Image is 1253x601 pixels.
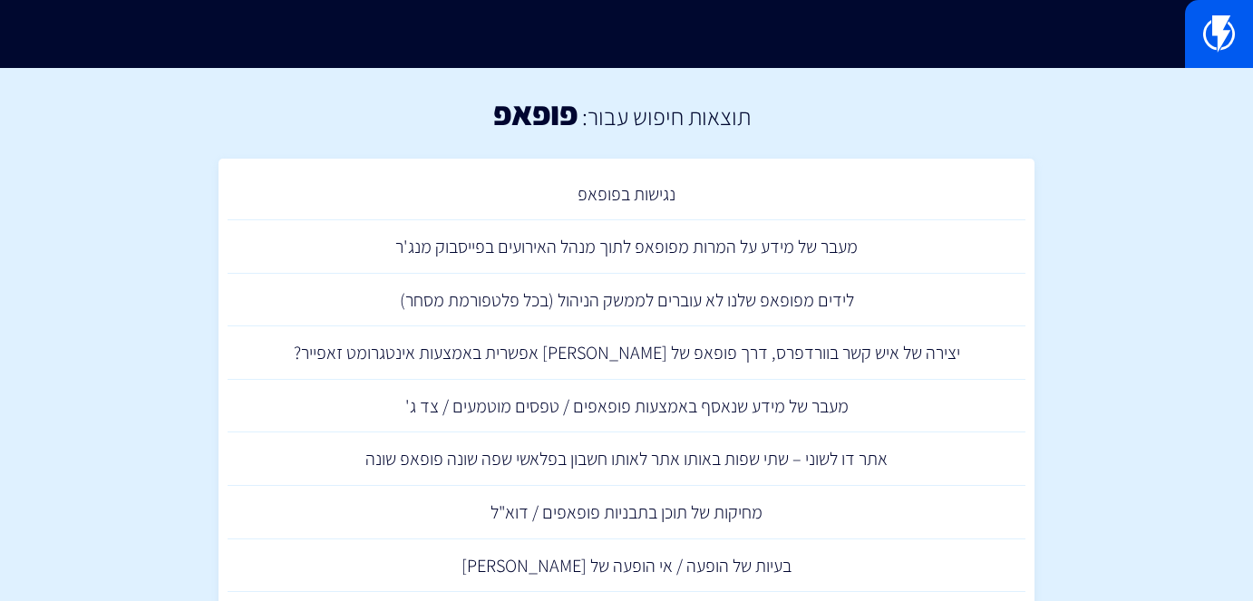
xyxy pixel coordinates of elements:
a: מעבר של מידע שנאסף באמצעות פופאפים / טפסים מוטמעים / צד ג' [228,380,1025,433]
a: אתר דו לשוני – שתי שפות באותו אתר לאותו חשבון בפלאשי שפה שונה פופאפ שונה [228,432,1025,486]
h1: פופאפ [493,95,578,131]
a: בעיות של הופעה / אי הופעה של [PERSON_NAME] [228,539,1025,593]
a: לידים מפופאפ שלנו לא עוברים לממשק הניהול (בכל פלטפורמת מסחר) [228,274,1025,327]
a: יצירה של איש קשר בוורדפרס, דרך פופאפ של [PERSON_NAME] אפשרית באמצעות אינטגרומט זאפייר? [228,326,1025,380]
h2: תוצאות חיפוש עבור: [578,103,751,130]
a: מחיקות של תוכן בתבניות פופאפים / דוא"ל [228,486,1025,539]
a: נגישות בפופאפ [228,168,1025,221]
a: מעבר של מידע על המרות מפופאפ לתוך מנהל האירועים בפייסבוק מנג'ר [228,220,1025,274]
